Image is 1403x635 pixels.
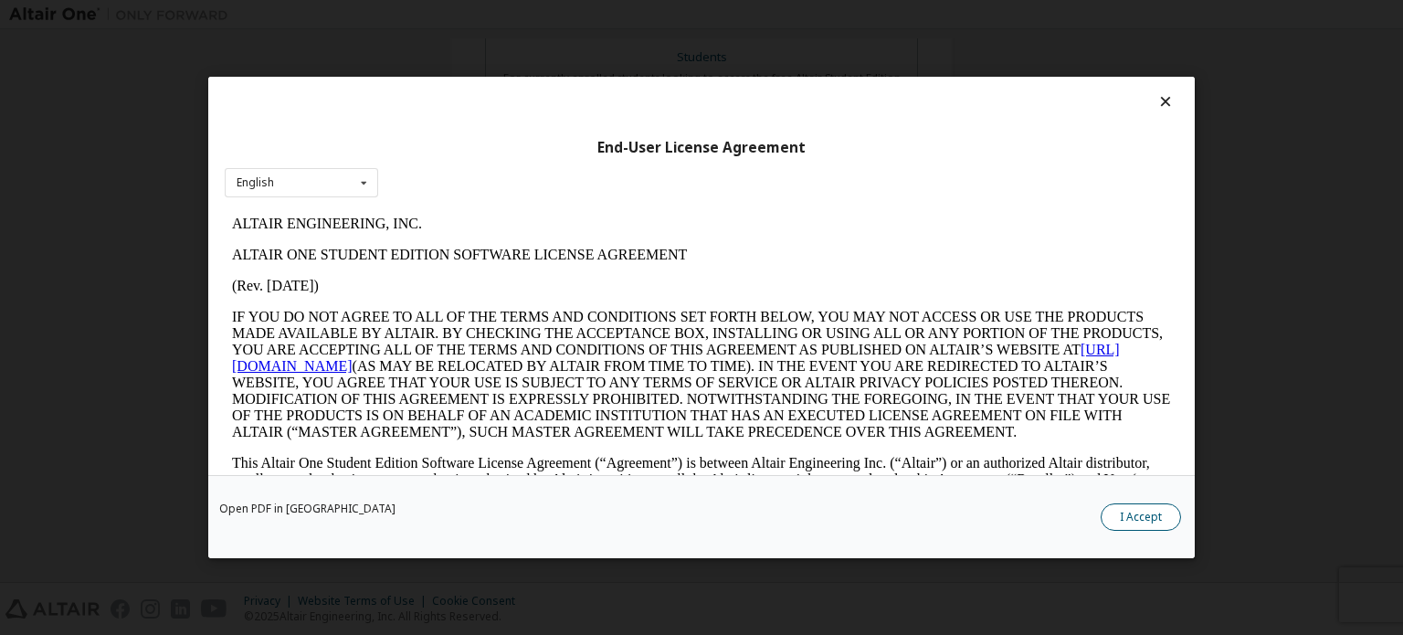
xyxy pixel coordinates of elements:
div: End-User License Agreement [225,139,1178,157]
p: ALTAIR ONE STUDENT EDITION SOFTWARE LICENSE AGREEMENT [7,38,946,55]
button: I Accept [1101,503,1181,531]
p: (Rev. [DATE]) [7,69,946,86]
a: [URL][DOMAIN_NAME] [7,133,895,165]
p: This Altair One Student Edition Software License Agreement (“Agreement”) is between Altair Engine... [7,247,946,312]
div: English [237,177,274,188]
a: Open PDF in [GEOGRAPHIC_DATA] [219,503,396,514]
p: ALTAIR ENGINEERING, INC. [7,7,946,24]
p: IF YOU DO NOT AGREE TO ALL OF THE TERMS AND CONDITIONS SET FORTH BELOW, YOU MAY NOT ACCESS OR USE... [7,101,946,232]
